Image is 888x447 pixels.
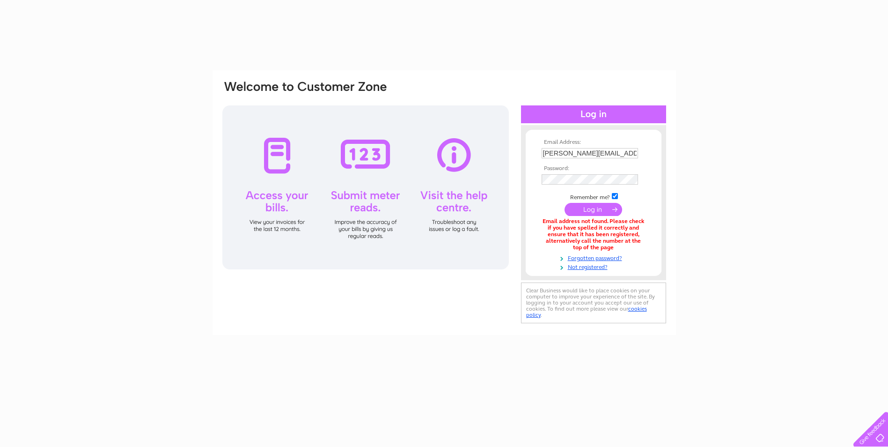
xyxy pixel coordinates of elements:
[539,165,648,172] th: Password:
[565,203,622,216] input: Submit
[542,253,648,262] a: Forgotten password?
[539,139,648,146] th: Email Address:
[542,218,646,251] div: Email address not found. Please check if you have spelled it correctly and ensure that it has bee...
[542,262,648,271] a: Not registered?
[521,283,666,323] div: Clear Business would like to place cookies on your computer to improve your experience of the sit...
[539,192,648,201] td: Remember me?
[526,305,647,318] a: cookies policy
